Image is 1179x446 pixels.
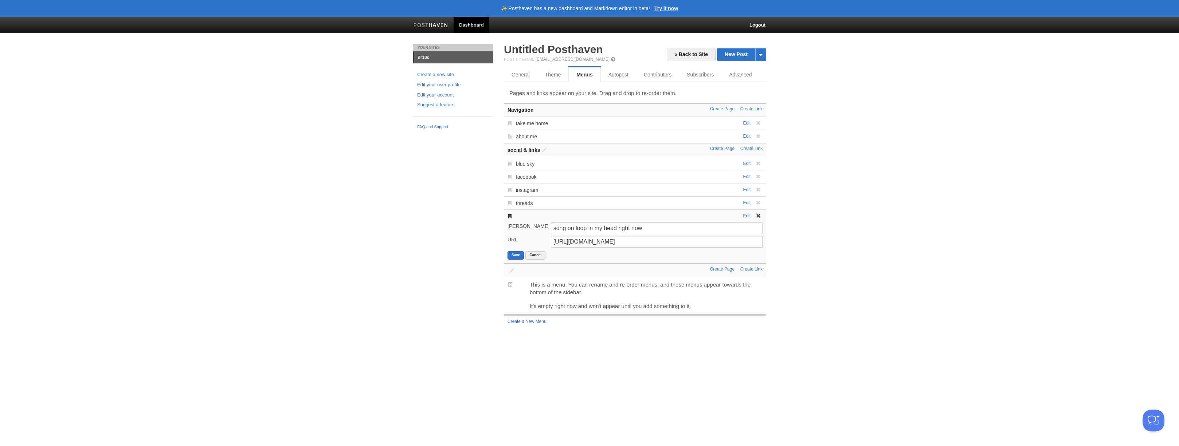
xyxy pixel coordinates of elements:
[710,106,735,111] a: Create Page
[417,71,489,79] a: Create a new site
[508,237,547,244] label: URL
[414,23,448,28] img: Posthaven-bar
[654,6,678,11] a: Try it now
[743,213,751,218] a: Edit
[525,251,545,260] button: Cancel
[743,161,751,166] a: Edit
[504,67,537,82] a: General
[530,302,763,310] p: It's empty right now and won't appear until you add something to it.
[744,17,771,33] a: Logout
[501,6,650,11] header: ✨ Posthaven has a new dashboard and Markdown editor in beta!
[530,281,763,296] p: This is a menu. You can rename and re-order menus, and these menus appear towards the bottom of t...
[508,224,547,230] label: [PERSON_NAME]
[743,174,751,179] a: Edit
[508,147,763,153] h3: social & links
[710,146,735,151] a: Create Page
[454,17,489,33] a: Dashboard
[414,52,493,63] a: sr10c
[508,107,763,113] h3: Navigation
[417,81,489,89] a: Edit your user profile
[710,267,735,272] a: Create Page
[516,134,537,139] a: about me
[537,67,569,82] a: Theme
[1143,410,1164,431] iframe: Help Scout Beacon - Open
[740,267,763,272] a: Create Link
[743,200,751,205] a: Edit
[601,67,636,82] a: Autopost
[516,121,548,126] a: take me home
[516,161,534,167] a: blue sky
[743,134,751,139] a: Edit
[721,67,759,82] a: Advanced
[667,48,716,61] a: « Back to Site
[743,187,751,192] a: Edit
[516,200,533,206] a: threads
[417,91,489,99] a: Edit your account
[740,146,763,151] a: Create Link
[413,44,493,51] li: Your Sites
[508,319,547,324] a: Create a New Menu
[516,174,537,180] a: facebook
[504,43,603,55] a: Untitled Posthaven
[536,57,610,62] a: [EMAIL_ADDRESS][DOMAIN_NAME]
[636,67,679,82] a: Contributors
[516,187,538,193] a: instagram
[568,67,600,82] a: Menus
[508,251,524,260] button: Save
[717,48,766,61] a: New Post
[740,106,763,111] a: Create Link
[504,57,534,62] span: Post by Email
[679,67,721,82] a: Subscribers
[509,89,761,97] p: Pages and links appear on your site. Drag and drop to re-order them.
[743,121,751,126] a: Edit
[417,124,489,130] a: FAQ and Support
[417,101,489,109] a: Suggest a feature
